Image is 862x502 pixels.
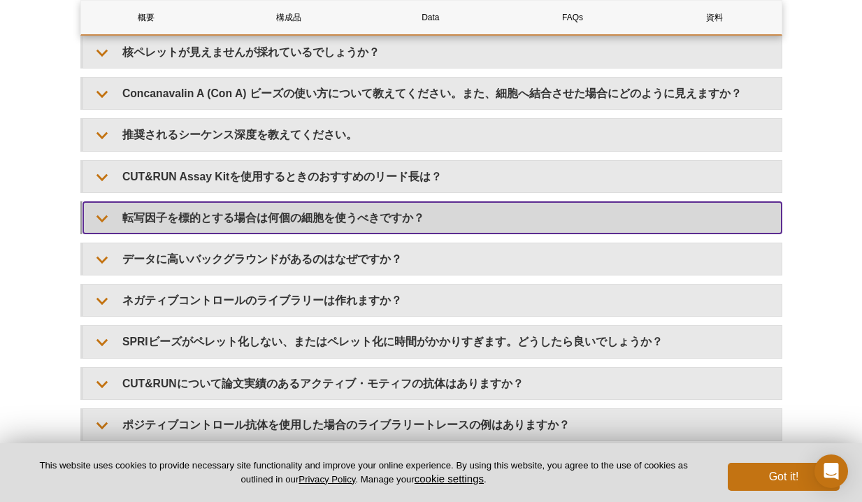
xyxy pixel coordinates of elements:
[83,202,782,234] summary: 転写因子を標的とする場合は何個の細胞を使うべきですか？
[507,1,638,34] a: FAQs
[83,161,782,192] summary: CUT&RUN Assay Kitを使用するときのおすすめのリード長は？
[83,78,782,109] summary: Concanavalin A (Con A) ビーズの使い方について教えてください。また、細胞へ結合させた場合にどのように見えますか？
[83,326,782,357] summary: SPRIビーズがペレット化しない、またはペレット化に時間がかかりすぎます。どうしたら良いでしょうか？
[223,1,354,34] a: 構成品
[299,474,355,485] a: Privacy Policy
[22,459,705,486] p: This website uses cookies to provide necessary site functionality and improve your online experie...
[83,368,782,399] summary: CUT&RUNについて論文実績のあるアクティブ・モティフの抗体はありますか？
[83,285,782,316] summary: ネガティブコントロールのライブラリーは作れますか？
[649,1,780,34] a: 資料
[83,409,782,440] summary: ポジティブコントロール抗体を使用した場合のライブラリートレースの例はありますか？
[814,454,848,488] div: Open Intercom Messenger
[365,1,496,34] a: Data
[83,243,782,275] summary: データに高いバックグラウンドがあるのはなぜですか？
[415,473,484,485] button: cookie settings
[83,119,782,150] summary: 推奨されるシーケンス深度を教えてください。
[81,1,213,34] a: 概要
[83,36,782,68] summary: 核ペレットが見えませんが採れているでしょうか？
[728,463,840,491] button: Got it!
